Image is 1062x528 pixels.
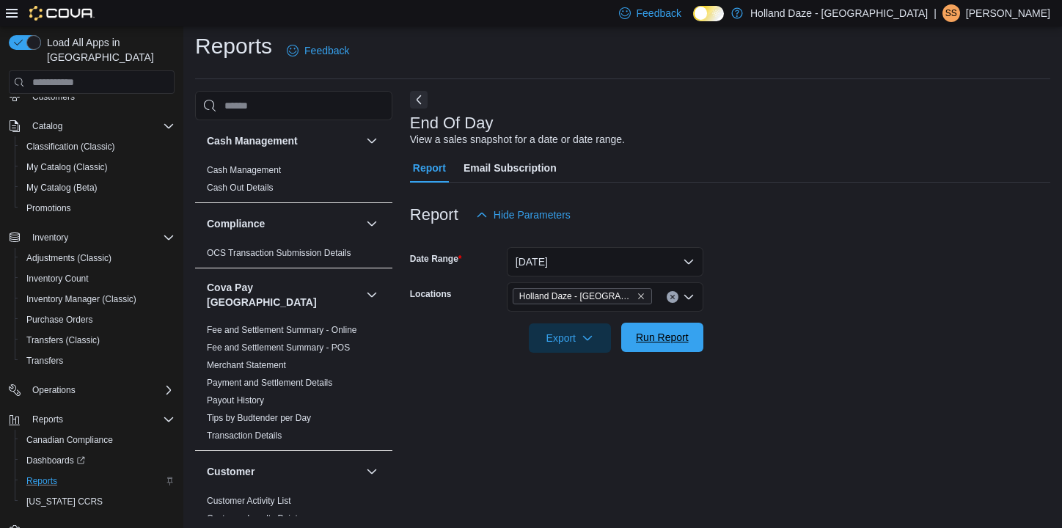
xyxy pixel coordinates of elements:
div: Shawn S [942,4,960,22]
button: Remove Holland Daze - Orangeville from selection in this group [637,292,645,301]
button: Cash Management [207,133,360,148]
button: [US_STATE] CCRS [15,491,180,512]
button: Adjustments (Classic) [15,248,180,268]
span: Purchase Orders [21,311,175,329]
button: Cova Pay [GEOGRAPHIC_DATA] [207,280,360,309]
a: My Catalog (Beta) [21,179,103,197]
a: Tips by Budtender per Day [207,413,311,423]
span: Adjustments (Classic) [26,252,111,264]
a: Payment and Settlement Details [207,378,332,388]
span: Catalog [26,117,175,135]
h3: Cash Management [207,133,298,148]
button: Classification (Classic) [15,136,180,157]
button: [DATE] [507,247,703,276]
span: Payout History [207,395,264,406]
a: Classification (Classic) [21,138,121,155]
img: Cova [29,6,95,21]
button: Catalog [3,116,180,136]
button: Operations [3,380,180,400]
a: Inventory Count [21,270,95,287]
button: Reports [3,409,180,430]
span: Merchant Statement [207,359,286,371]
button: Customer [363,463,381,480]
span: Catalog [32,120,62,132]
a: Reports [21,472,63,490]
span: Email Subscription [464,153,557,183]
span: Customer Activity List [207,495,291,507]
span: Run Report [636,330,689,345]
button: Catalog [26,117,68,135]
button: Reports [15,471,180,491]
button: Hide Parameters [470,200,576,230]
span: Washington CCRS [21,493,175,510]
h3: Compliance [207,216,265,231]
a: Fee and Settlement Summary - POS [207,342,350,353]
button: Inventory [3,227,180,248]
span: My Catalog (Classic) [21,158,175,176]
span: Inventory Manager (Classic) [21,290,175,308]
h3: Customer [207,464,254,479]
h3: Report [410,206,458,224]
a: Customer Loyalty Points [207,513,302,524]
a: Merchant Statement [207,360,286,370]
a: Dashboards [21,452,91,469]
button: Inventory Manager (Classic) [15,289,180,309]
a: Payout History [207,395,264,406]
a: Customer Activity List [207,496,291,506]
button: Compliance [363,215,381,232]
a: Canadian Compliance [21,431,119,449]
button: Promotions [15,198,180,219]
a: Transfers (Classic) [21,331,106,349]
span: Inventory [26,229,175,246]
span: Feedback [637,6,681,21]
span: Report [413,153,446,183]
span: Classification (Classic) [21,138,175,155]
span: Holland Daze - [GEOGRAPHIC_DATA] [519,289,634,304]
span: Dark Mode [693,21,694,22]
span: Transfers [26,355,63,367]
label: Locations [410,288,452,300]
button: My Catalog (Beta) [15,177,180,198]
span: Holland Daze - Orangeville [513,288,652,304]
div: Compliance [195,244,392,268]
a: Cash Management [207,165,281,175]
div: Cova Pay [GEOGRAPHIC_DATA] [195,321,392,450]
span: [US_STATE] CCRS [26,496,103,507]
a: Dashboards [15,450,180,471]
span: Adjustments (Classic) [21,249,175,267]
span: Operations [32,384,76,396]
span: Dashboards [21,452,175,469]
span: Canadian Compliance [26,434,113,446]
span: Transfers [21,352,175,370]
span: Purchase Orders [26,314,93,326]
span: Fee and Settlement Summary - Online [207,324,357,336]
a: Customers [26,88,81,106]
span: Inventory Count [21,270,175,287]
button: Transfers [15,351,180,371]
a: My Catalog (Classic) [21,158,114,176]
input: Dark Mode [693,6,724,21]
button: Run Report [621,323,703,352]
button: Clear input [667,291,678,303]
span: Promotions [26,202,71,214]
a: Adjustments (Classic) [21,249,117,267]
button: Customer [207,464,360,479]
span: My Catalog (Beta) [26,182,98,194]
button: Canadian Compliance [15,430,180,450]
span: Promotions [21,199,175,217]
button: Export [529,323,611,353]
span: Hide Parameters [494,208,571,222]
span: Reports [26,411,175,428]
button: Transfers (Classic) [15,330,180,351]
a: [US_STATE] CCRS [21,493,109,510]
div: View a sales snapshot for a date or date range. [410,132,625,147]
span: My Catalog (Classic) [26,161,108,173]
span: SS [945,4,957,22]
a: Cash Out Details [207,183,274,193]
span: Reports [32,414,63,425]
a: Inventory Manager (Classic) [21,290,142,308]
span: Transaction Details [207,430,282,441]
